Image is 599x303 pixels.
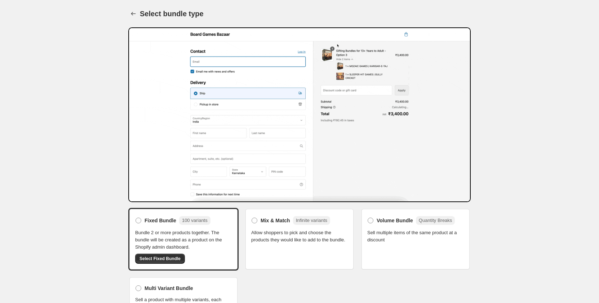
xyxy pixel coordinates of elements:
[139,256,181,262] span: Select Fixed Bundle
[128,9,138,19] button: Back
[128,27,471,202] img: Bundle Preview
[296,218,327,223] span: Infinite variants
[251,229,348,244] span: Allow shoppers to pick and choose the products they would like to add to the bundle.
[261,217,290,224] span: Mix & Match
[145,217,176,224] span: Fixed Bundle
[140,9,204,18] h1: Select bundle type
[135,229,232,251] span: Bundle 2 or more products together. The bundle will be created as a product on the Shopify admin ...
[367,229,464,244] span: Sell multiple items of the same product at a discount
[145,285,193,292] span: Multi Variant Bundle
[135,254,185,264] button: Select Fixed Bundle
[377,217,413,224] span: Volume Bundle
[182,218,208,223] span: 100 variants
[419,218,452,223] span: Quantity Breaks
